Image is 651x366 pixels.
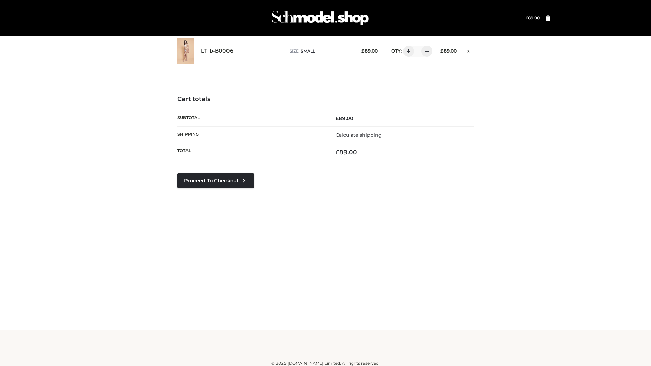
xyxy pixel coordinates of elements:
span: £ [525,15,528,20]
th: Shipping [177,126,325,143]
a: LT_b-B0006 [201,48,234,54]
span: £ [440,48,443,54]
bdi: 89.00 [336,149,357,156]
span: £ [336,115,339,121]
a: Calculate shipping [336,132,382,138]
div: QTY: [384,46,430,57]
a: £89.00 [525,15,540,20]
h4: Cart totals [177,96,474,103]
span: £ [361,48,364,54]
p: size : [290,48,351,54]
bdi: 89.00 [440,48,457,54]
bdi: 89.00 [361,48,378,54]
th: Total [177,143,325,161]
img: Schmodel Admin 964 [269,4,371,31]
span: SMALL [301,48,315,54]
th: Subtotal [177,110,325,126]
span: £ [336,149,339,156]
a: Remove this item [463,46,474,55]
a: Proceed to Checkout [177,173,254,188]
bdi: 89.00 [525,15,540,20]
bdi: 89.00 [336,115,353,121]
